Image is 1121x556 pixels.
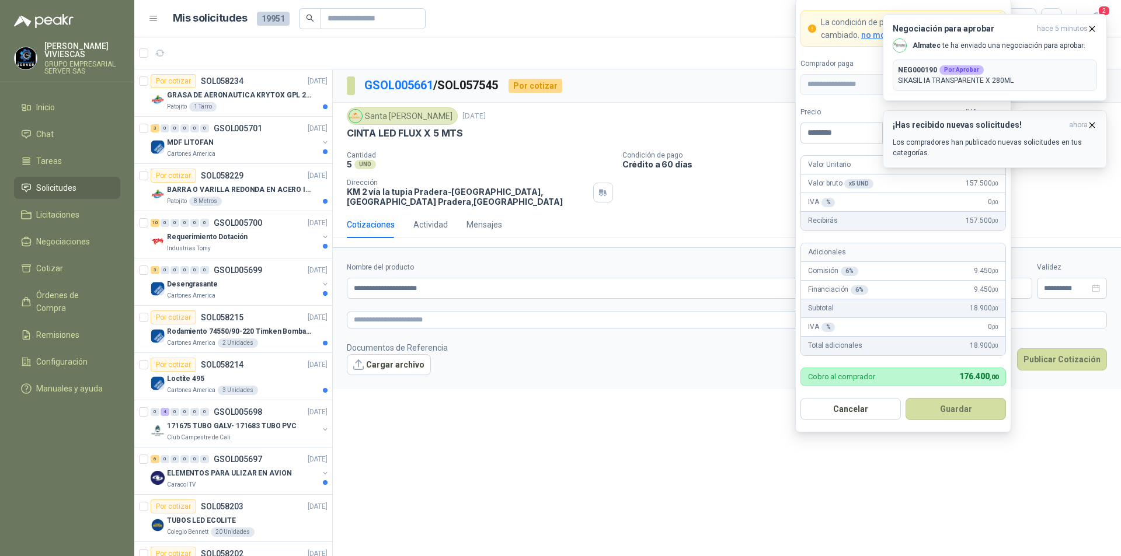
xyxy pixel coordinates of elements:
[308,265,328,276] p: [DATE]
[841,267,858,276] div: 6 %
[134,164,332,211] a: Por cotizarSOL058229[DATE] Company LogoBARRA O VARILLA REDONDA EN ACERO INOXIDABLE DE 2" O 50 MMP...
[167,232,248,243] p: Requerimiento Dotación
[201,313,243,321] p: SOL058215
[151,455,159,463] div: 6
[898,75,1092,86] p: SIKASIL IA TRANSPARENTE X 280ML
[151,452,330,489] a: 6 0 0 0 0 0 GSOL005697[DATE] Company LogoELEMENTOS PARA ULIZAR EN AVIONCaracol TV
[151,408,159,416] div: 0
[36,181,76,194] span: Solicitudes
[349,110,362,123] img: Company Logo
[151,266,159,274] div: 3
[44,61,120,75] p: GRUPO EMPRESARIAL SERVER SAS
[214,455,262,463] p: GSOL005697
[167,433,231,442] p: Club Campestre de Cali
[167,421,297,432] p: 171675 TUBO GALV- 171683 TUBO PVC
[991,180,998,187] span: ,00
[151,376,165,390] img: Company Logo
[14,204,120,226] a: Licitaciones
[180,124,189,132] div: 0
[36,208,79,221] span: Licitaciones
[509,79,562,93] div: Por cotizar
[991,218,998,224] span: ,00
[808,321,835,333] p: IVA
[14,377,120,400] a: Manuales y ayuda
[190,455,199,463] div: 0
[214,266,262,274] p: GSOL005699
[151,121,330,159] a: 3 0 0 0 0 0 GSOL005701[DATE] Company LogoMDF LITOFANCartones America
[861,30,923,40] span: no mostrar mas
[167,291,215,300] p: Cartones America
[151,216,330,253] a: 10 0 0 0 0 0 GSOL005700[DATE] Company LogoRequerimiento DotaciónIndustrias Tomy
[190,266,199,274] div: 0
[180,455,189,463] div: 0
[1037,24,1088,34] span: hace 5 minutos
[161,455,169,463] div: 0
[257,12,290,26] span: 19951
[151,140,165,154] img: Company Logo
[151,518,165,532] img: Company Logo
[821,323,835,332] div: %
[167,468,291,479] p: ELEMENTOS PARA ULIZAR EN AVION
[347,354,431,375] button: Cargar archivo
[14,123,120,145] a: Chat
[808,197,835,208] p: IVA
[161,408,169,416] div: 4
[893,137,1097,158] p: Los compradores han publicado nuevas solicitudes en tus categorías.
[347,107,458,125] div: Santa [PERSON_NAME]
[808,215,838,226] p: Recibirás
[134,495,332,542] a: Por cotizarSOL058203[DATE] Company LogoTUBOS LED ECOLITEColegio Bennett20 Unidades
[170,408,179,416] div: 0
[36,128,54,141] span: Chat
[167,338,215,348] p: Cartones America
[974,284,998,295] span: 9.450
[14,230,120,253] a: Negociaciones
[151,471,165,485] img: Company Logo
[939,65,984,75] div: Por Aprobar
[1037,262,1107,273] label: Validez
[347,187,589,207] p: KM 2 vía la tupia Pradera-[GEOGRAPHIC_DATA], [GEOGRAPHIC_DATA] Pradera , [GEOGRAPHIC_DATA]
[180,408,189,416] div: 0
[15,47,37,69] img: Company Logo
[347,262,869,273] label: Nombre del producto
[201,502,243,510] p: SOL058203
[800,398,901,420] button: Cancelar
[893,120,1064,130] h3: ¡Has recibido nuevas solicitudes!
[308,218,328,229] p: [DATE]
[211,527,255,537] div: 20 Unidades
[988,197,998,208] span: 0
[36,235,90,248] span: Negociaciones
[974,265,998,277] span: 9.450
[347,159,352,169] p: 5
[190,408,199,416] div: 0
[14,177,120,199] a: Solicitudes
[354,160,376,169] div: UND
[190,124,199,132] div: 0
[14,150,120,172] a: Tareas
[134,353,332,400] a: Por cotizarSOL058214[DATE] Company LogoLoctite 495Cartones America3 Unidades
[308,407,328,418] p: [DATE]
[151,124,159,132] div: 3
[200,266,209,274] div: 0
[151,358,196,372] div: Por cotizar
[151,93,165,107] img: Company Logo
[883,14,1107,101] button: Negociación para aprobarhace 5 minutos Company LogoAlmatec te ha enviado una negociación para apr...
[308,359,328,370] p: [DATE]
[808,25,816,33] span: exclamation-circle
[347,341,448,354] p: Documentos de Referencia
[1069,120,1088,130] span: ahora
[347,151,613,159] p: Cantidad
[151,405,330,442] a: 0 4 0 0 0 0 GSOL005698[DATE] Company Logo171675 TUBO GALV- 171683 TUBO PVCClub Campestre de Cali
[214,408,262,416] p: GSOL005698
[364,78,433,92] a: GSOL005661
[991,286,998,293] span: ,00
[14,14,74,28] img: Logo peakr
[189,197,222,206] div: 8 Metros
[970,340,998,351] span: 18.900
[800,58,901,69] label: Comprador paga
[893,39,906,52] img: Company Logo
[306,14,314,22] span: search
[173,10,248,27] h1: Mis solicitudes
[308,123,328,134] p: [DATE]
[201,77,243,85] p: SOL058234
[988,321,998,333] span: 0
